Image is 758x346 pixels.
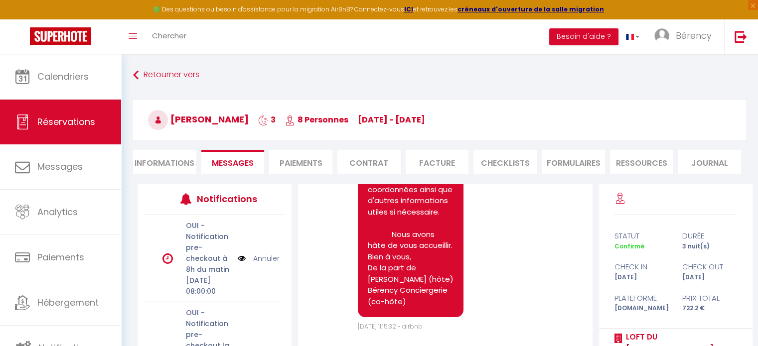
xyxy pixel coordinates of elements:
[37,115,95,128] span: Réservations
[238,253,246,264] img: NO IMAGE
[258,114,276,125] span: 3
[212,157,254,169] span: Messages
[133,66,746,84] a: Retourner vers
[457,5,604,13] a: créneaux d'ouverture de la salle migration
[607,230,676,242] div: statut
[404,5,413,13] a: ICI
[607,292,676,304] div: Plateforme
[37,70,89,83] span: Calendriers
[37,206,78,218] span: Analytics
[152,30,186,41] span: Chercher
[133,150,196,174] li: Informations
[735,30,747,43] img: logout
[358,322,423,331] span: [DATE] 11:15:32 - airbnb
[678,150,741,174] li: Journal
[614,242,644,250] span: Confirmé
[676,242,744,251] div: 3 nuit(s)
[358,114,425,125] span: [DATE] - [DATE]
[337,150,401,174] li: Contrat
[647,19,724,54] a: ... Bérency
[607,261,676,273] div: check in
[269,150,332,174] li: Paiements
[37,160,83,173] span: Messages
[676,261,744,273] div: check out
[186,220,231,275] p: OUI - Notification pre-checkout à 8h du matin
[676,292,744,304] div: Prix total
[676,29,712,42] span: Bérency
[676,230,744,242] div: durée
[285,114,348,125] span: 8 Personnes
[8,4,38,34] button: Ouvrir le widget de chat LiveChat
[37,251,84,263] span: Paiements
[473,150,537,174] li: CHECKLISTS
[654,28,669,43] img: ...
[253,253,280,264] a: Annuler
[148,113,249,125] span: [PERSON_NAME]
[676,273,744,282] div: [DATE]
[406,150,469,174] li: Facture
[549,28,618,45] button: Besoin d'aide ?
[542,150,605,174] li: FORMULAIRES
[197,188,256,210] h3: Notifications
[145,19,194,54] a: Chercher
[676,304,744,313] div: 722.2 €
[186,275,231,297] p: [DATE] 08:00:00
[610,150,673,174] li: Ressources
[37,296,99,309] span: Hébergement
[30,27,91,45] img: Super Booking
[607,273,676,282] div: [DATE]
[607,304,676,313] div: [DOMAIN_NAME]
